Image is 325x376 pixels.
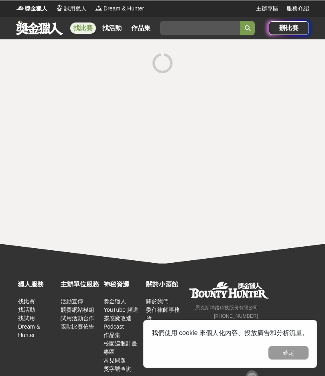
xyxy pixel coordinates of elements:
[104,280,142,289] div: 神秘資源
[104,315,132,330] a: 靈感魔改造 Podcast
[128,22,154,34] a: 作品集
[268,346,309,360] button: 確定
[146,307,180,321] a: 委任律師事務所
[16,4,24,12] img: Logo
[104,340,137,355] a: 校園巡迴計畫專區
[104,298,138,313] a: 獎金獵人 YouTube 頻道
[269,21,309,35] a: 辦比賽
[25,4,47,13] span: 獎金獵人
[70,22,96,34] a: 找比賽
[104,332,120,338] a: 作品集
[18,298,35,304] a: 找比賽
[152,329,309,336] span: 我們使用 cookie 來個人化內容、投放廣告和分析流量。
[61,307,94,313] a: 競賽網站模組
[104,4,144,13] span: Dream & Hunter
[95,4,144,13] a: LogoDream & Hunter
[286,4,309,13] a: 服務介紹
[61,298,83,304] a: 活動宣傳
[256,4,278,13] a: 主辦專區
[18,280,57,289] div: 獵人服務
[61,280,99,289] div: 主辦單位服務
[18,323,40,338] a: Dream & Hunter
[99,22,125,34] a: 找活動
[18,315,35,321] a: 找試用
[16,4,47,13] a: Logo獎金獵人
[55,4,87,13] a: Logo試用獵人
[195,305,258,311] small: 恩克斯網路科技股份有限公司
[61,315,94,321] a: 試用活動合作
[55,4,63,12] img: Logo
[214,313,258,319] small: [PHONE_NUMBER]
[64,4,87,13] span: 試用獵人
[18,307,35,313] a: 找活動
[104,357,126,364] a: 常見問題
[61,323,94,330] a: 張貼比賽佈告
[146,280,185,289] div: 關於小酒館
[146,298,169,304] a: 關於我們
[95,4,103,12] img: Logo
[104,366,132,372] a: 獎字號查詢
